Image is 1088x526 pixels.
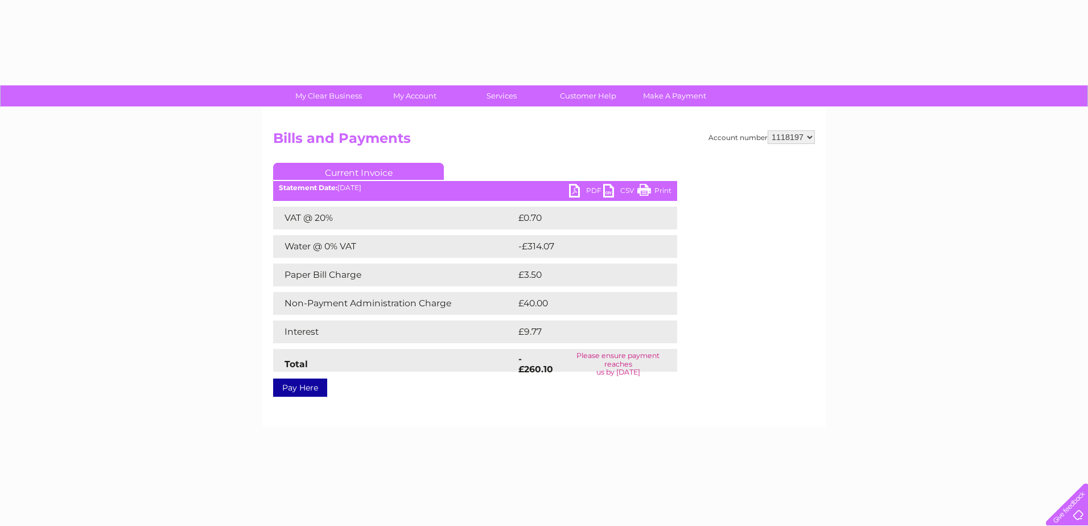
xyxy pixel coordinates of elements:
[279,183,337,192] b: Statement Date:
[516,292,655,315] td: £40.00
[708,130,815,144] div: Account number
[516,207,650,229] td: £0.70
[273,130,815,152] h2: Bills and Payments
[516,264,650,286] td: £3.50
[273,379,327,397] a: Pay Here
[273,207,516,229] td: VAT @ 20%
[569,184,603,200] a: PDF
[603,184,637,200] a: CSV
[273,320,516,343] td: Interest
[273,184,677,192] div: [DATE]
[518,354,553,375] strong: -£260.10
[273,235,516,258] td: Water @ 0% VAT
[516,235,658,258] td: -£314.07
[455,85,549,106] a: Services
[282,85,376,106] a: My Clear Business
[273,292,516,315] td: Non-Payment Administration Charge
[285,359,308,369] strong: Total
[273,264,516,286] td: Paper Bill Charge
[628,85,722,106] a: Make A Payment
[516,320,650,343] td: £9.77
[541,85,635,106] a: Customer Help
[559,349,677,379] td: Please ensure payment reaches us by [DATE]
[273,163,444,180] a: Current Invoice
[637,184,671,200] a: Print
[368,85,462,106] a: My Account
